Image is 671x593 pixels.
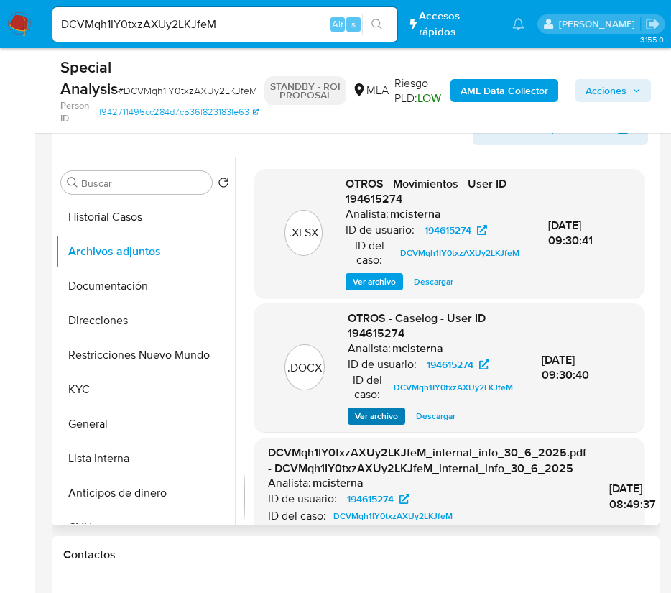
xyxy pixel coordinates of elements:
[60,55,118,100] b: Special Analysis
[332,17,343,31] span: Alt
[575,79,651,102] button: Acciones
[450,79,558,102] button: AML Data Collector
[52,15,397,34] input: Buscar usuario o caso...
[55,476,235,510] button: Anticipos de dinero
[268,509,326,523] p: ID del caso:
[346,207,389,221] p: Analista:
[414,275,453,289] span: Descargar
[55,303,235,338] button: Direcciones
[55,234,235,269] button: Archivos adjuntos
[81,177,206,190] input: Buscar
[348,357,417,372] p: ID de usuario:
[55,510,235,545] button: CVU
[355,409,398,423] span: Ver archivo
[427,356,473,373] span: 194615274
[55,441,235,476] button: Lista Interna
[645,17,660,32] a: Salir
[417,90,441,106] span: LOW
[348,373,387,402] p: ID del caso:
[609,480,656,512] span: [DATE] 08:49:37
[394,379,513,396] span: DCVMqh1IY0txzAXUy2LKJfeM
[548,217,593,249] span: [DATE] 09:30:41
[55,269,235,303] button: Documentación
[346,273,403,290] button: Ver archivo
[348,408,405,425] button: Ver archivo
[559,17,640,31] p: nicolas.duclosson@mercadolibre.com
[289,225,318,241] p: .XLSX
[640,34,664,45] span: 3.155.0
[416,409,455,423] span: Descargar
[347,490,394,507] span: 194615274
[392,341,443,356] h6: mcisterna
[586,79,626,102] span: Acciones
[348,310,486,342] span: OTROS - Caselog - User ID 194615274
[264,76,346,105] p: STANDBY - ROI PROPOSAL
[313,476,364,490] h6: mcisterna
[346,239,394,267] p: ID del caso:
[362,14,392,35] button: search-icon
[419,9,498,39] span: Accesos rápidos
[352,83,389,98] div: MLA
[409,408,463,425] button: Descargar
[63,121,184,135] h1: Información de Usuario
[55,200,235,234] button: Historial Casos
[348,341,391,356] p: Analista:
[351,17,356,31] span: s
[418,356,498,373] a: 194615274
[394,244,525,262] a: DCVMqh1IY0txzAXUy2LKJfeM
[394,75,445,106] span: Riesgo PLD:
[118,83,257,98] span: # DCVMqh1IY0txzAXUy2LKJfeM
[333,507,453,525] span: DCVMqh1IY0txzAXUy2LKJfeM
[388,379,519,396] a: DCVMqh1IY0txzAXUy2LKJfeM
[346,223,415,237] p: ID de usuario:
[416,221,496,239] a: 194615274
[99,99,259,124] a: f942711495cc284d7c536f823183fe63
[268,476,311,490] p: Analista:
[328,507,458,525] a: DCVMqh1IY0txzAXUy2LKJfeM
[425,221,471,239] span: 194615274
[346,175,506,208] span: OTROS - Movimientos - User ID 194615274
[63,548,648,562] h1: Contactos
[55,338,235,372] button: Restricciones Nuevo Mundo
[55,407,235,441] button: General
[287,360,322,376] p: .DOCX
[512,18,524,30] a: Notificaciones
[390,207,441,221] h6: mcisterna
[60,99,96,124] b: Person ID
[67,177,78,188] button: Buscar
[400,244,519,262] span: DCVMqh1IY0txzAXUy2LKJfeM
[407,273,461,290] button: Descargar
[268,444,586,477] span: DCVMqh1IY0txzAXUy2LKJfeM_internal_info_30_6_2025.pdf - DCVMqh1IY0txzAXUy2LKJfeM_internal_info_30_...
[268,492,337,506] p: ID de usuario:
[338,490,418,507] a: 194615274
[218,177,229,193] button: Volver al orden por defecto
[353,275,396,289] span: Ver archivo
[55,372,235,407] button: KYC
[461,79,548,102] b: AML Data Collector
[542,351,589,384] span: [DATE] 09:30:40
